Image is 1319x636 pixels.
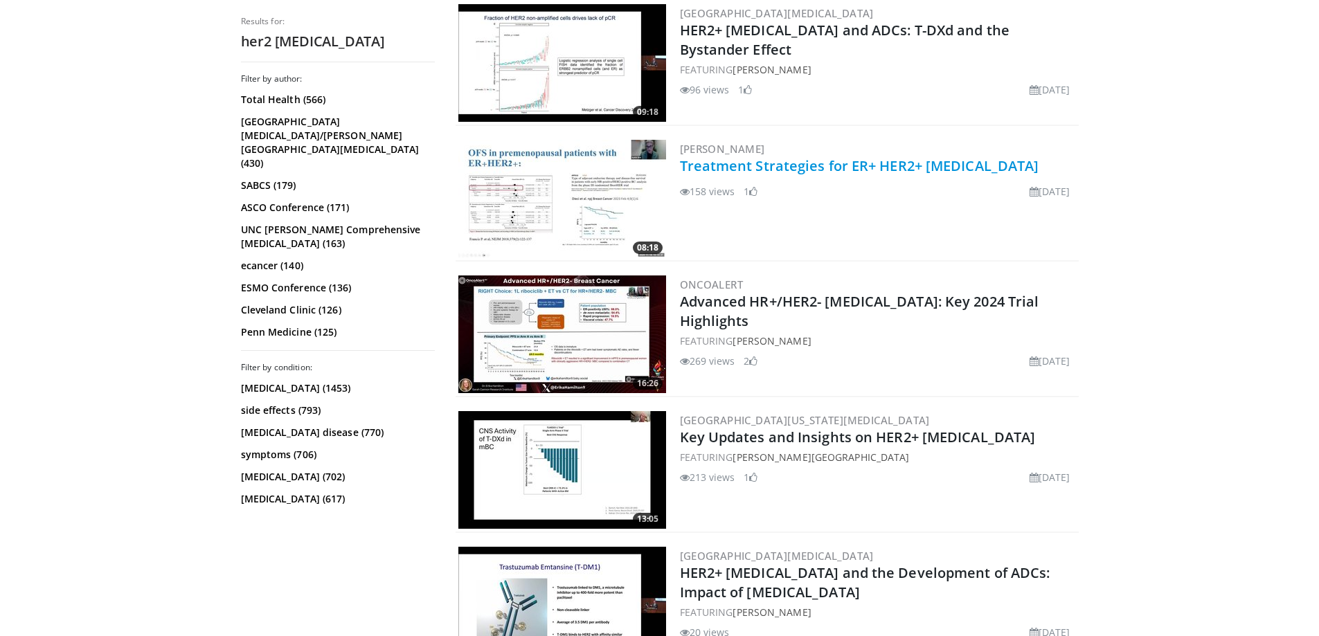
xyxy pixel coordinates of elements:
[733,63,811,76] a: [PERSON_NAME]
[241,470,431,484] a: [MEDICAL_DATA] (702)
[458,275,666,393] a: 16:26
[738,82,752,97] li: 1
[1030,354,1070,368] li: [DATE]
[458,275,666,393] img: 127d8ad6-1162-4d22-995b-3ddb685a697e.300x170_q85_crop-smart_upscale.jpg
[680,450,1076,464] div: FEATURING
[241,403,431,417] a: side effects (793)
[241,362,435,373] h3: Filter by condition:
[458,4,666,122] a: 09:18
[241,426,431,439] a: [MEDICAL_DATA] disease (770)
[744,354,757,368] li: 2
[241,259,431,273] a: ecancer (140)
[241,303,431,317] a: Cleveland Clinic (126)
[241,115,431,170] a: [GEOGRAPHIC_DATA][MEDICAL_DATA]/[PERSON_NAME][GEOGRAPHIC_DATA][MEDICAL_DATA] (430)
[733,451,909,464] a: [PERSON_NAME][GEOGRAPHIC_DATA]
[633,377,663,390] span: 16:26
[633,242,663,254] span: 08:18
[241,73,435,84] h3: Filter by author:
[633,106,663,118] span: 09:18
[458,411,666,529] img: 4b255ca9-8af0-4296-8502-bb6a5fb8c06f.300x170_q85_crop-smart_upscale.jpg
[241,93,431,107] a: Total Health (566)
[680,428,1036,446] a: Key Updates and Insights on HER2+ [MEDICAL_DATA]
[241,381,431,395] a: [MEDICAL_DATA] (1453)
[1030,470,1070,484] li: [DATE]
[458,140,666,257] a: 08:18
[680,156,1039,175] a: Treatment Strategies for ER+ HER2+ [MEDICAL_DATA]
[680,82,730,97] li: 96 views
[680,6,874,20] a: [GEOGRAPHIC_DATA][MEDICAL_DATA]
[1030,184,1070,199] li: [DATE]
[680,142,765,156] a: [PERSON_NAME]
[680,354,735,368] li: 269 views
[680,184,735,199] li: 158 views
[680,62,1076,77] div: FEATURING
[733,334,811,347] a: [PERSON_NAME]
[458,411,666,529] a: 13:05
[680,563,1050,601] a: HER2+ [MEDICAL_DATA] and the Development of ADCs: Impact of [MEDICAL_DATA]
[241,281,431,295] a: ESMO Conference (136)
[241,492,431,506] a: [MEDICAL_DATA] (617)
[458,4,666,122] img: f518b969-e1ee-4b54-b9cc-abbd5b204011.300x170_q85_crop-smart_upscale.jpg
[680,470,735,484] li: 213 views
[241,33,435,51] h2: her2 [MEDICAL_DATA]
[680,549,874,563] a: [GEOGRAPHIC_DATA][MEDICAL_DATA]
[241,325,431,339] a: Penn Medicine (125)
[680,21,1010,59] a: HER2+ [MEDICAL_DATA] and ADCs: T-DXd and the Bystander Effect
[680,278,744,291] a: OncoAlert
[458,140,666,257] img: 4bf1a4c9-cb9a-4840-bf5b-8082c6bc6552.300x170_q85_crop-smart_upscale.jpg
[680,292,1039,330] a: Advanced HR+/HER2- [MEDICAL_DATA]: Key 2024 Trial Highlights
[1030,82,1070,97] li: [DATE]
[744,184,757,199] li: 1
[680,334,1076,348] div: FEATURING
[633,513,663,525] span: 13:05
[744,470,757,484] li: 1
[241,16,435,27] p: Results for:
[680,605,1076,619] div: FEATURING
[241,179,431,192] a: SABCS (179)
[241,223,431,251] a: UNC [PERSON_NAME] Comprehensive [MEDICAL_DATA] (163)
[733,606,811,619] a: [PERSON_NAME]
[680,413,930,427] a: [GEOGRAPHIC_DATA][US_STATE][MEDICAL_DATA]
[241,448,431,462] a: symptoms (706)
[241,201,431,215] a: ASCO Conference (171)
